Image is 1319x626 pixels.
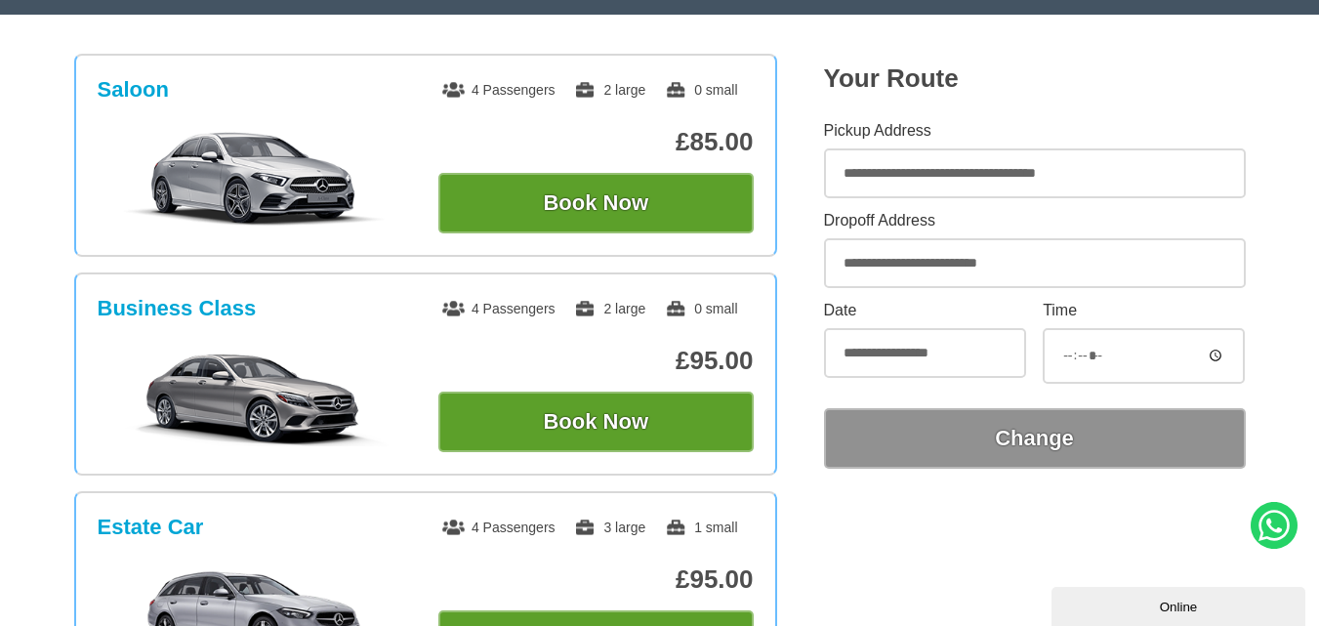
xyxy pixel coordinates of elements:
label: Date [824,303,1026,318]
button: Book Now [438,392,754,452]
span: 2 large [574,82,645,98]
button: Book Now [438,173,754,233]
span: 4 Passengers [442,520,556,535]
img: Business Class [107,349,401,446]
label: Dropoff Address [824,213,1246,229]
p: £95.00 [438,346,754,376]
label: Time [1043,303,1245,318]
span: 3 large [574,520,645,535]
h2: Your Route [824,63,1246,94]
label: Pickup Address [824,123,1246,139]
button: Change [824,408,1246,469]
span: 0 small [665,82,737,98]
span: 4 Passengers [442,301,556,316]
span: 4 Passengers [442,82,556,98]
p: £95.00 [438,564,754,595]
iframe: chat widget [1051,583,1309,626]
span: 2 large [574,301,645,316]
h3: Business Class [98,296,257,321]
img: Saloon [107,130,401,228]
span: 1 small [665,520,737,535]
span: 0 small [665,301,737,316]
p: £85.00 [438,127,754,157]
h3: Saloon [98,77,169,103]
h3: Estate Car [98,515,204,540]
